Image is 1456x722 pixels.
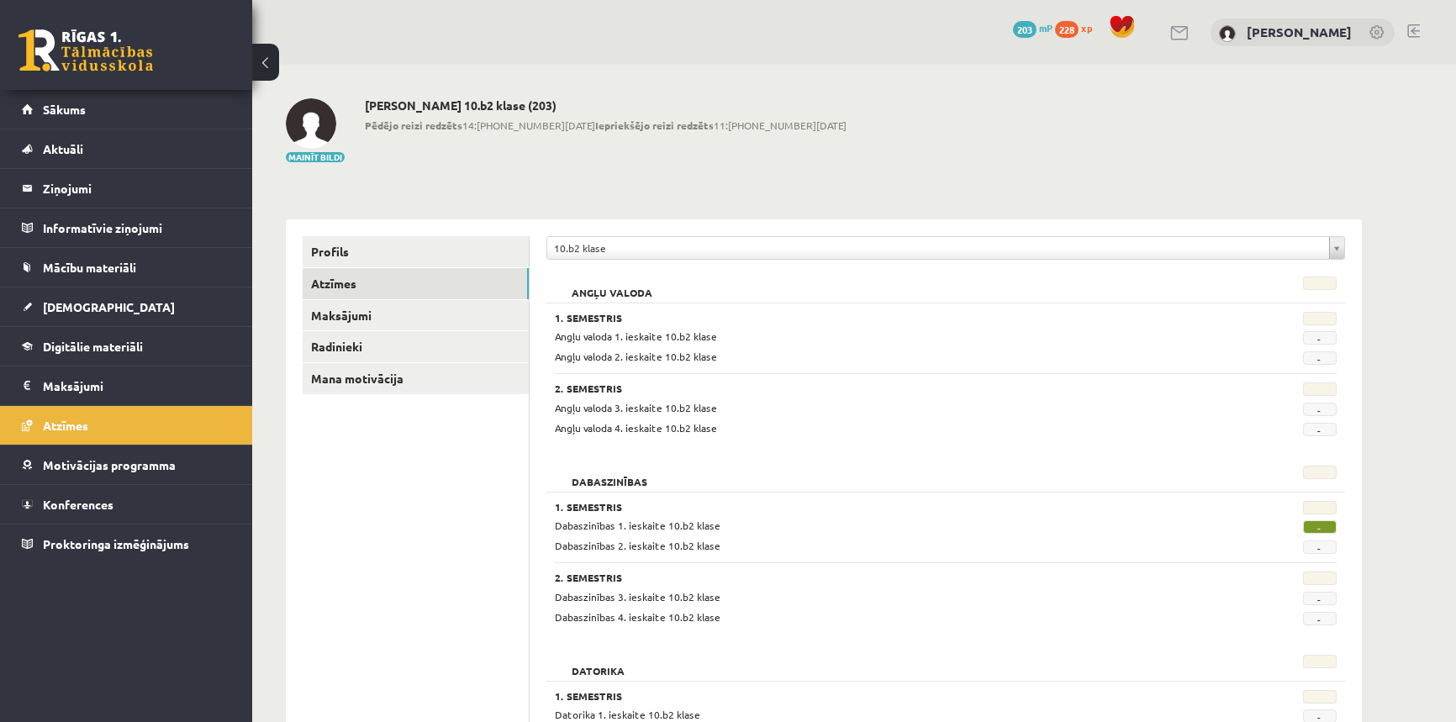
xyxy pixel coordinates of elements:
span: Digitālie materiāli [43,339,143,354]
span: - [1303,423,1337,436]
b: Iepriekšējo reizi redzēts [595,119,714,132]
a: Profils [303,236,529,267]
h3: 2. Semestris [555,382,1202,394]
span: Sākums [43,102,86,117]
span: Atzīmes [43,418,88,433]
span: 14:[PHONE_NUMBER][DATE] 11:[PHONE_NUMBER][DATE] [365,118,847,133]
span: Datorika 1. ieskaite 10.b2 klase [555,708,700,721]
a: 228 xp [1055,21,1100,34]
a: Atzīmes [303,268,529,299]
span: - [1303,520,1337,534]
span: Proktoringa izmēģinājums [43,536,189,551]
a: Radinieki [303,331,529,362]
h2: [PERSON_NAME] 10.b2 klase (203) [365,98,847,113]
span: - [1303,592,1337,605]
h3: 1. Semestris [555,690,1202,702]
h2: Dabaszinības [555,466,664,482]
h3: 2. Semestris [555,572,1202,583]
legend: Ziņojumi [43,169,231,208]
a: Sākums [22,90,231,129]
span: Dabaszinības 4. ieskaite 10.b2 klase [555,610,720,624]
h2: Angļu valoda [555,277,669,293]
span: 228 [1055,21,1079,38]
span: - [1303,403,1337,416]
legend: Informatīvie ziņojumi [43,208,231,247]
h3: 1. Semestris [555,501,1202,513]
span: 203 [1013,21,1037,38]
a: Aktuāli [22,129,231,168]
span: Konferences [43,497,113,512]
a: Maksājumi [303,300,529,331]
img: Ingus Riciks [1219,25,1236,42]
a: Rīgas 1. Tālmācības vidusskola [18,29,153,71]
a: Informatīvie ziņojumi [22,208,231,247]
button: Mainīt bildi [286,152,345,162]
span: Angļu valoda 2. ieskaite 10.b2 klase [555,350,717,363]
span: Aktuāli [43,141,83,156]
a: Proktoringa izmēģinājums [22,524,231,563]
span: Angļu valoda 1. ieskaite 10.b2 klase [555,329,717,343]
span: - [1303,612,1337,625]
span: Angļu valoda 4. ieskaite 10.b2 klase [555,421,717,435]
a: Konferences [22,485,231,524]
span: - [1303,331,1337,345]
span: Mācību materiāli [43,260,136,275]
a: Digitālie materiāli [22,327,231,366]
span: [DEMOGRAPHIC_DATA] [43,299,175,314]
a: [DEMOGRAPHIC_DATA] [22,287,231,326]
a: Mācību materiāli [22,248,231,287]
span: - [1303,540,1337,554]
a: 10.b2 klase [547,237,1344,259]
h2: Datorika [555,655,641,672]
span: 10.b2 klase [554,237,1322,259]
span: Dabaszinības 2. ieskaite 10.b2 klase [555,539,720,552]
a: Motivācijas programma [22,445,231,484]
a: Mana motivācija [303,363,529,394]
span: xp [1081,21,1092,34]
a: 203 mP [1013,21,1052,34]
span: Dabaszinības 1. ieskaite 10.b2 klase [555,519,720,532]
legend: Maksājumi [43,366,231,405]
h3: 1. Semestris [555,312,1202,324]
b: Pēdējo reizi redzēts [365,119,462,132]
img: Ingus Riciks [286,98,336,149]
a: Ziņojumi [22,169,231,208]
a: [PERSON_NAME] [1247,24,1352,40]
span: Motivācijas programma [43,457,176,472]
a: Maksājumi [22,366,231,405]
span: Angļu valoda 3. ieskaite 10.b2 klase [555,401,717,414]
a: Atzīmes [22,406,231,445]
span: - [1303,351,1337,365]
span: Dabaszinības 3. ieskaite 10.b2 klase [555,590,720,603]
span: mP [1039,21,1052,34]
